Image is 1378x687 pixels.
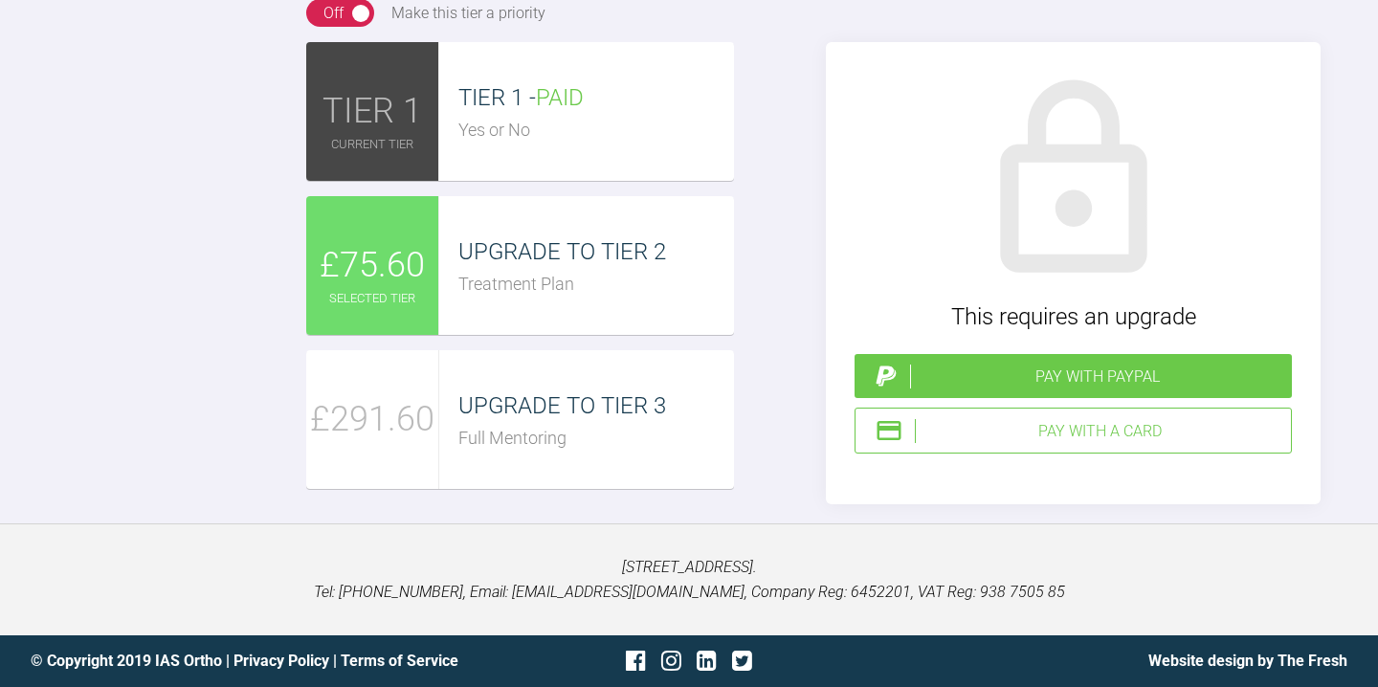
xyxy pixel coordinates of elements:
[910,365,1284,389] div: Pay with PayPal
[31,555,1347,604] p: [STREET_ADDRESS]. Tel: [PHONE_NUMBER], Email: [EMAIL_ADDRESS][DOMAIN_NAME], Company Reg: 6452201,...
[341,652,458,670] a: Terms of Service
[458,84,584,111] span: TIER 1 -
[320,238,425,294] span: £75.60
[1148,652,1347,670] a: Website design by The Fresh
[458,117,734,144] div: Yes or No
[322,84,422,140] span: TIER 1
[872,362,900,390] img: paypal.a7a4ce45.svg
[233,652,329,670] a: Privacy Policy
[31,649,470,674] div: © Copyright 2019 IAS Ortho | |
[536,84,584,111] span: PAID
[458,238,666,265] span: UPGRADE TO TIER 2
[310,392,434,448] span: £291.60
[391,1,545,26] div: Make this tier a priority
[915,419,1283,444] div: Pay with a Card
[875,416,903,445] img: stripeIcon.ae7d7783.svg
[458,271,734,299] div: Treatment Plan
[323,1,344,26] div: Off
[964,71,1184,291] img: lock.6dc949b6.svg
[855,299,1292,335] div: This requires an upgrade
[458,392,666,419] span: UPGRADE TO TIER 3
[458,425,734,453] div: Full Mentoring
